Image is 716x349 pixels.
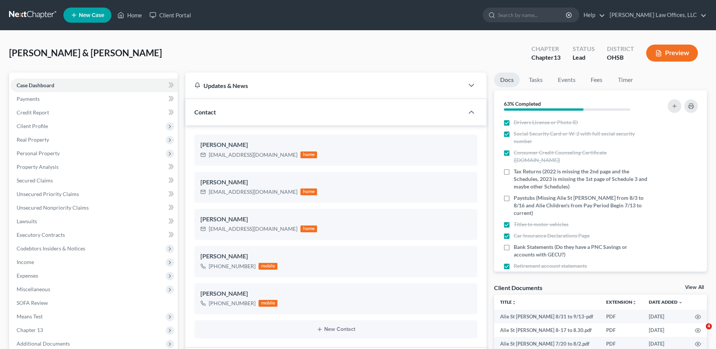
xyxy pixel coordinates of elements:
[200,326,471,332] button: New Contact
[300,188,317,195] div: home
[600,323,643,337] td: PDF
[79,12,104,18] span: New Case
[200,289,471,298] div: [PERSON_NAME]
[512,300,516,305] i: unfold_more
[514,243,647,258] span: Bank Statements (Do they have a PNC Savings or accounts with GECU?)
[504,100,541,107] strong: 63% Completed
[9,47,162,58] span: [PERSON_NAME] & [PERSON_NAME]
[649,299,683,305] a: Date Added expand_more
[200,178,471,187] div: [PERSON_NAME]
[17,218,37,224] span: Lawsuits
[17,245,85,252] span: Codebtors Insiders & Notices
[11,106,178,119] a: Credit Report
[259,263,277,270] div: mobile
[200,215,471,224] div: [PERSON_NAME]
[114,8,146,22] a: Home
[607,53,634,62] div: OHSB
[300,151,317,158] div: home
[494,284,542,292] div: Client Documents
[606,299,637,305] a: Extensionunfold_more
[573,53,595,62] div: Lead
[646,45,698,62] button: Preview
[209,263,256,270] div: [PHONE_NUMBER]
[259,300,277,307] div: mobile
[514,262,587,270] span: Retirement account statements
[194,108,216,116] span: Contact
[514,149,647,164] span: Consumer Credit Counseling Certificate ([DOMAIN_NAME])
[554,54,560,61] span: 13
[17,191,79,197] span: Unsecured Priority Claims
[17,123,48,129] span: Client Profile
[17,300,48,306] span: SOFA Review
[17,82,54,88] span: Case Dashboard
[11,215,178,228] a: Lawsuits
[17,286,50,292] span: Miscellaneous
[11,228,178,242] a: Executory Contracts
[17,177,53,184] span: Secured Claims
[585,73,609,87] a: Fees
[514,168,647,190] span: Tax Returns (2022 is missing the 2nd page and the Schedules, 2023 is missing the 1st page of Sche...
[11,174,178,187] a: Secured Claims
[17,150,60,156] span: Personal Property
[11,79,178,92] a: Case Dashboard
[11,201,178,215] a: Unsecured Nonpriority Claims
[209,151,297,159] div: [EMAIL_ADDRESS][DOMAIN_NAME]
[706,323,712,329] span: 4
[17,327,43,333] span: Chapter 13
[632,300,637,305] i: unfold_more
[200,252,471,261] div: [PERSON_NAME]
[17,136,49,143] span: Real Property
[531,53,560,62] div: Chapter
[494,323,600,337] td: Alie St [PERSON_NAME] 8-17 to 8.30.pdf
[494,310,600,323] td: Alie St [PERSON_NAME] 8/31 to 9/13-pdf
[643,310,689,323] td: [DATE]
[514,119,578,126] span: Drivers License or Photo ID
[514,221,568,228] span: Titles to motor vehicles
[494,73,520,87] a: Docs
[17,259,34,265] span: Income
[209,225,297,233] div: [EMAIL_ADDRESS][DOMAIN_NAME]
[500,299,516,305] a: Titleunfold_more
[17,340,70,347] span: Additional Documents
[17,272,38,279] span: Expenses
[607,45,634,53] div: District
[17,313,43,320] span: Means Test
[600,310,643,323] td: PDF
[300,225,317,232] div: home
[146,8,195,22] a: Client Portal
[11,296,178,310] a: SOFA Review
[678,300,683,305] i: expand_more
[209,188,297,196] div: [EMAIL_ADDRESS][DOMAIN_NAME]
[580,8,605,22] a: Help
[17,204,89,211] span: Unsecured Nonpriority Claims
[498,8,567,22] input: Search by name...
[612,73,639,87] a: Timer
[573,45,595,53] div: Status
[606,8,707,22] a: [PERSON_NAME] Law Offices, LLC
[643,323,689,337] td: [DATE]
[17,109,49,116] span: Credit Report
[11,187,178,201] a: Unsecured Priority Claims
[17,96,40,102] span: Payments
[11,160,178,174] a: Property Analysis
[209,300,256,307] div: [PHONE_NUMBER]
[690,323,708,341] iframe: Intercom live chat
[514,232,590,239] span: Car Insurance Declarations Page
[200,141,471,150] div: [PERSON_NAME]
[194,82,455,90] div: Updates & News
[514,130,647,145] span: Social Security Card or W-2 with full social security number
[11,92,178,106] a: Payments
[17,164,59,170] span: Property Analysis
[514,194,647,217] span: Paystubs (Missing Alie St [PERSON_NAME] from 8/3 to 8/16 and Alie Children's from Pay Period Begi...
[531,45,560,53] div: Chapter
[523,73,549,87] a: Tasks
[552,73,582,87] a: Events
[685,285,704,290] a: View All
[17,232,65,238] span: Executory Contracts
